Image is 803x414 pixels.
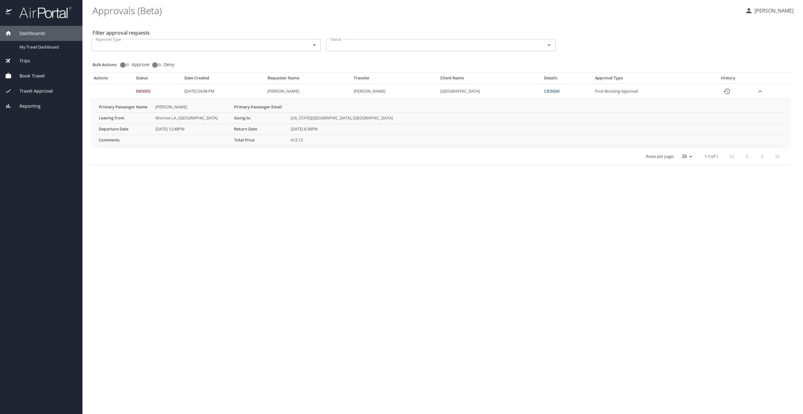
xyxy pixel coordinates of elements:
[232,102,288,112] th: Primary Passenger Email
[232,135,288,146] th: Total Price
[96,124,153,135] th: Departure Date
[96,112,153,124] th: Leaving from
[12,57,30,64] span: Trips
[153,112,232,124] td: Monroe LA, [GEOGRAPHIC_DATA]
[182,75,265,83] th: Date Created
[592,84,703,99] td: Post-Booking Approval
[743,5,796,16] button: [PERSON_NAME]
[438,84,542,99] td: [GEOGRAPHIC_DATA]
[20,44,75,50] span: My Travel Dashboard
[12,88,53,95] span: Travel Approval
[705,154,718,158] p: 1-1 of 1
[12,6,71,19] img: airportal-logo.png
[96,102,783,146] table: More info for approvals
[232,112,288,124] th: Going to
[91,75,133,83] th: Actions
[182,84,265,99] td: [DATE] 04:08 PM
[164,62,174,67] span: Deny
[93,28,150,38] h2: Filter approval requests
[310,41,319,49] button: Open
[133,75,182,83] th: Status
[132,62,149,67] span: Approve
[96,135,153,146] th: Comments
[351,75,438,83] th: Traveler
[12,103,41,110] span: Reporting
[544,88,560,94] a: CB3MJW
[12,72,45,79] span: Book Travel
[677,152,694,161] select: rows per page
[288,135,783,146] td: 612.13
[351,84,438,99] td: [PERSON_NAME]
[153,102,232,112] td: [PERSON_NAME]
[545,41,553,49] button: Open
[288,124,783,135] td: [DATE] 6:30PM
[265,84,351,99] td: [PERSON_NAME]
[96,102,153,112] th: Primary Passenger Name
[93,62,122,67] p: Bulk Actions:
[232,124,288,135] th: Return Date
[542,75,593,83] th: Details
[438,75,542,83] th: Client Name
[265,75,351,83] th: Requester Name
[91,75,790,165] table: Approval table
[6,6,12,19] img: icon-airportal.png
[719,84,734,99] button: History
[703,75,753,83] th: History
[153,124,232,135] td: [DATE] 12:48PM
[755,87,765,96] button: expand row
[592,75,703,83] th: Approval Type
[133,84,182,99] td: Denied
[93,1,740,20] h1: Approvals (Beta)
[646,154,674,158] p: Rows per page:
[753,7,794,14] p: [PERSON_NAME]
[12,30,45,37] span: Dashboards
[288,112,783,124] td: [US_STATE][GEOGRAPHIC_DATA], [GEOGRAPHIC_DATA]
